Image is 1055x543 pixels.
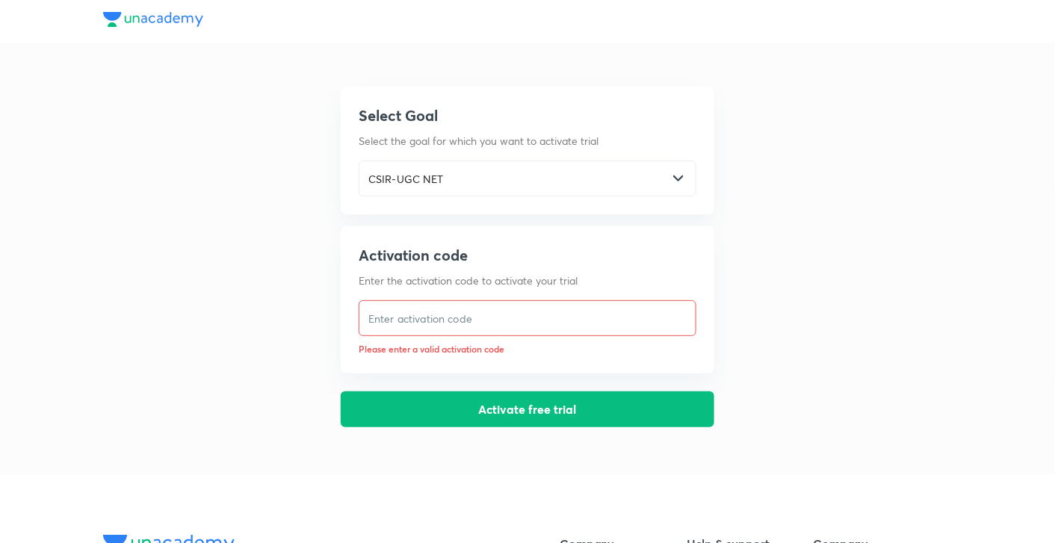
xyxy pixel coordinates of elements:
p: Please enter a valid activation code [359,342,696,356]
img: - [673,173,684,184]
p: Select the goal for which you want to activate trial [359,133,696,149]
input: Select goal [359,164,667,194]
a: Unacademy [103,12,203,31]
p: Enter the activation code to activate your trial [359,273,696,288]
h5: Select Goal [359,105,696,127]
button: Activate free trial [341,391,714,427]
img: Unacademy [103,12,203,27]
input: Enter activation code [359,303,696,334]
h5: Activation code [359,244,696,267]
